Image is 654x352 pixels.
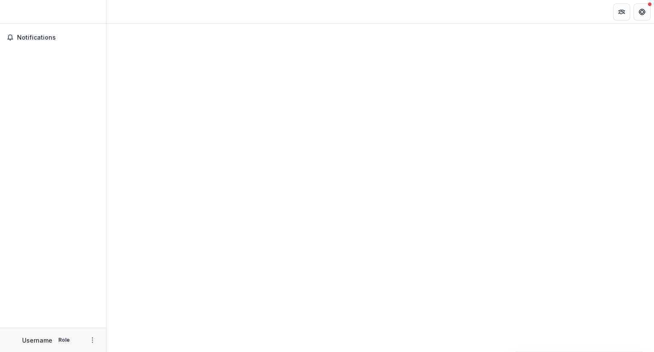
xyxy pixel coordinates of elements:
button: Partners [613,3,630,20]
p: Username [22,336,52,345]
button: Notifications [3,31,103,44]
button: Get Help [634,3,651,20]
button: More [87,335,98,345]
span: Notifications [17,34,99,41]
p: Role [56,336,72,344]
